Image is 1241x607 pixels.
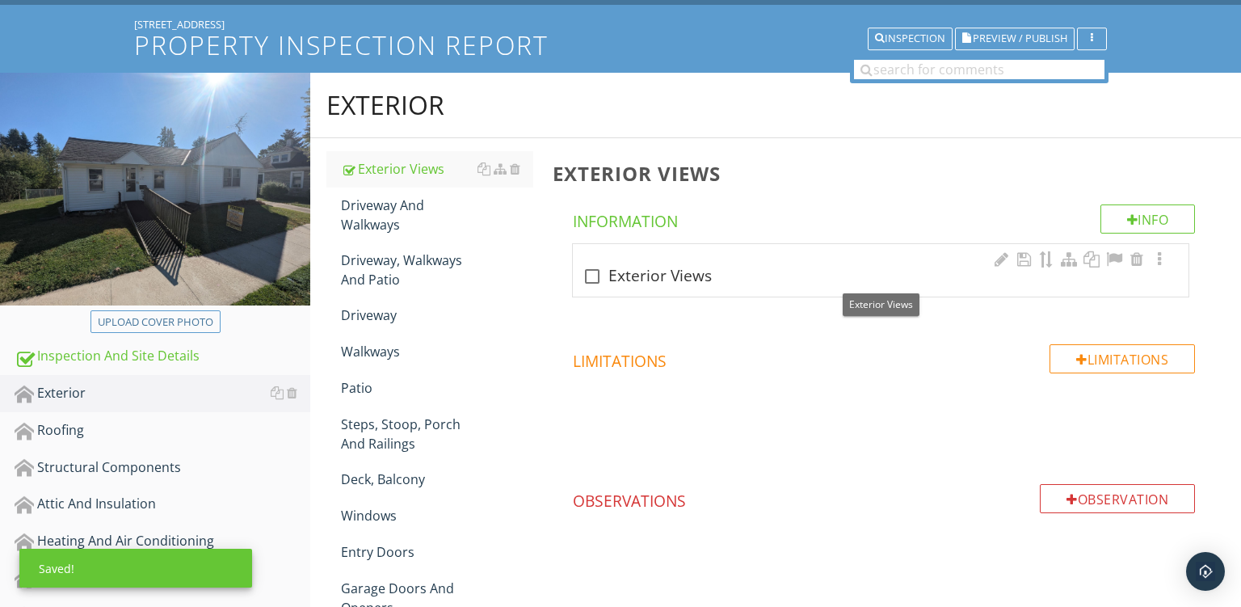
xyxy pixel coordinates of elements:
[15,531,310,552] div: Heating And Air Conditioning
[15,383,310,404] div: Exterior
[573,484,1195,512] h4: Observations
[854,60,1104,79] input: search for comments
[90,310,221,333] button: Upload cover photo
[868,27,953,50] button: Inspection
[1050,344,1195,373] div: Limitations
[868,30,953,44] a: Inspection
[341,378,533,398] div: Patio
[573,204,1195,232] h4: Information
[341,542,533,562] div: Entry Doors
[326,89,444,121] div: Exterior
[15,457,310,478] div: Structural Components
[98,314,213,331] div: Upload cover photo
[341,506,533,525] div: Windows
[15,420,310,441] div: Roofing
[875,33,945,44] div: Inspection
[1186,552,1225,591] div: Open Intercom Messenger
[19,549,252,588] div: Saved!
[955,30,1075,44] a: Preview / Publish
[15,494,310,515] div: Attic And Insulation
[341,306,533,325] div: Driveway
[553,162,1215,184] h3: Exterior Views
[1040,484,1195,513] div: Observation
[341,196,533,234] div: Driveway And Walkways
[15,346,310,367] div: Inspection And Site Details
[341,415,533,453] div: Steps, Stoop, Porch And Railings
[955,27,1075,50] button: Preview / Publish
[341,159,533,179] div: Exterior Views
[134,18,1106,31] div: [STREET_ADDRESS]
[15,568,310,589] div: Electrical
[973,34,1067,44] span: Preview / Publish
[573,344,1195,372] h4: Limitations
[341,342,533,361] div: Walkways
[134,31,1106,59] h1: Property Inspection Report
[1100,204,1196,234] div: Info
[341,470,533,489] div: Deck, Balcony
[341,251,533,289] div: Driveway, Walkways And Patio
